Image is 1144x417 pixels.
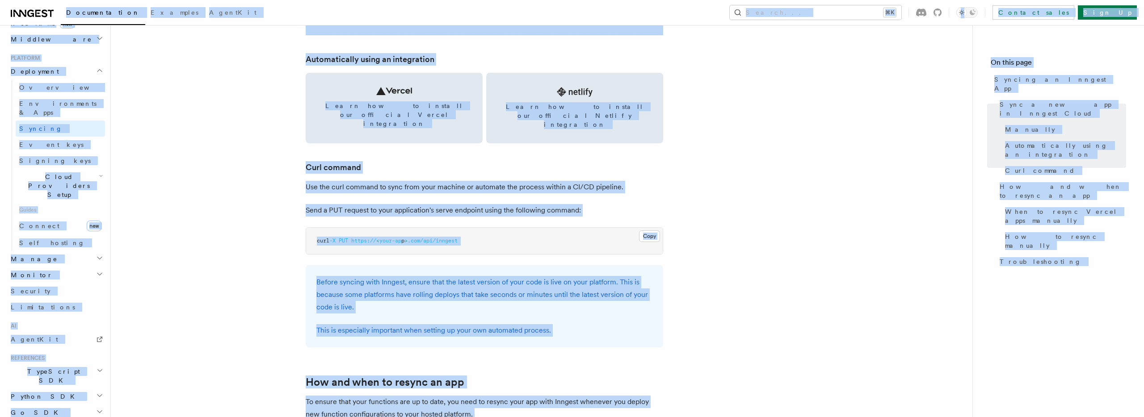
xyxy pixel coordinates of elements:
[7,354,45,362] span: References
[991,57,1126,71] h4: On this page
[306,181,663,193] p: Use the curl command to sync from your machine or automate the process within a CI/CD pipeline.
[7,408,63,417] span: Go SDK
[996,96,1126,121] a: Sync a new app in Inngest Cloud
[7,79,105,251] div: Deployment
[16,96,105,121] a: Environments & Apps
[376,238,379,244] span: <
[306,204,663,217] p: Send a PUT request to your application's serve endpoint using the following command:
[316,324,652,337] p: This is especially important when setting up your own automated process.
[7,67,59,76] span: Deployment
[11,304,75,311] span: Limitations
[7,251,105,267] button: Manage
[7,322,17,329] span: AI
[7,271,53,279] span: Monitor
[306,53,434,66] a: Automatically using an integration
[7,54,40,62] span: Platform
[16,169,105,203] button: Cloud Providers Setup
[317,238,329,244] span: curl
[1001,121,1126,138] a: Manually
[1000,257,1081,266] span: Troubleshooting
[486,73,663,143] a: Learn how to install our official Netlify integration
[996,254,1126,270] a: Troubleshooting
[7,35,92,44] span: Middleware
[16,235,105,251] a: Self hosting
[7,392,80,401] span: Python SDK
[19,100,97,116] span: Environments & Apps
[1001,163,1126,179] a: Curl command
[306,73,483,143] a: Learn how to install our official Vercel integration
[7,388,105,404] button: Python SDK
[19,125,63,132] span: Syncing
[19,222,59,229] span: Connect
[994,75,1126,93] span: Syncing an Inngest App
[7,31,105,47] button: Middleware
[1005,125,1055,134] span: Manually
[306,376,464,388] a: How and when to resync an app
[1005,166,1075,175] span: Curl command
[16,217,105,235] a: Connectnew
[7,363,105,388] button: TypeScript SDK
[19,84,111,91] span: Overview
[956,7,978,18] button: Toggle dark mode
[1005,207,1126,225] span: When to resync Vercel apps manually
[19,141,84,148] span: Event keys
[408,238,458,244] span: .com/api/inngest
[639,230,660,242] button: Copy
[991,71,1126,96] a: Syncing an Inngest App
[7,299,105,315] a: Limitations
[7,331,105,347] a: AgentKit
[401,238,404,244] span: p
[16,121,105,137] a: Syncing
[61,3,145,25] a: Documentation
[883,8,896,17] kbd: ⌘K
[351,238,376,244] span: https://
[11,336,58,343] span: AgentKit
[7,283,105,299] a: Security
[379,238,401,244] span: your-ap
[1001,229,1126,254] a: How to resync manually
[16,172,99,199] span: Cloud Providers Setup
[1000,100,1126,118] span: Sync a new app in Inngest Cloud
[16,153,105,169] a: Signing keys
[7,367,97,385] span: TypeScript SDK
[204,3,262,24] a: AgentKit
[19,239,85,246] span: Self hosting
[16,203,105,217] span: Guides
[497,102,652,129] span: Learn how to install our official Netlify integration
[66,9,140,16] span: Documentation
[7,267,105,283] button: Monitor
[1001,138,1126,163] a: Automatically using an integration
[11,288,50,295] span: Security
[145,3,204,24] a: Examples
[7,254,58,263] span: Manage
[16,79,105,96] a: Overview
[1005,232,1126,250] span: How to resync manually
[1005,141,1126,159] span: Automatically using an integration
[730,5,901,20] button: Search...⌘K
[329,238,336,244] span: -X
[1000,182,1126,200] span: How and when to resync an app
[1078,5,1137,20] a: Sign Up
[306,161,361,174] a: Curl command
[1001,204,1126,229] a: When to resync Vercel apps manually
[16,137,105,153] a: Event keys
[993,5,1074,20] a: Contact sales
[316,276,652,313] p: Before syncing with Inngest, ensure that the latest version of your code is live on your platform...
[87,221,101,231] span: new
[339,238,348,244] span: PUT
[209,9,257,16] span: AgentKit
[151,9,198,16] span: Examples
[996,179,1126,204] a: How and when to resync an app
[19,157,91,164] span: Signing keys
[404,238,408,244] span: >
[316,101,472,128] span: Learn how to install our official Vercel integration
[7,63,105,79] button: Deployment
